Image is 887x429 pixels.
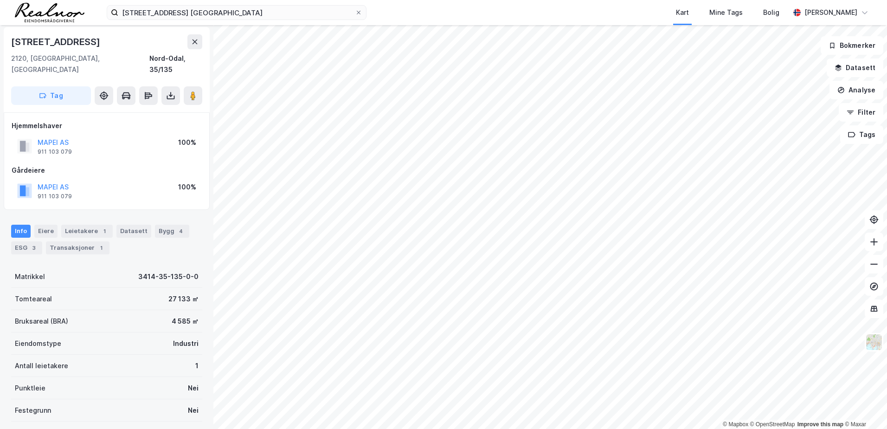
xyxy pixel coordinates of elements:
div: 1 [96,243,106,253]
div: Tomteareal [15,293,52,305]
div: 100% [178,137,196,148]
a: Mapbox [723,421,748,428]
div: Eiendomstype [15,338,61,349]
div: 4 585 ㎡ [172,316,199,327]
div: Kart [676,7,689,18]
div: Kontrollprogram for chat [841,384,887,429]
div: Mine Tags [709,7,743,18]
div: Nord-Odal, 35/135 [149,53,202,75]
div: 3 [29,243,39,253]
div: 27 133 ㎡ [168,293,199,305]
div: Antall leietakere [15,360,68,371]
a: Improve this map [797,421,843,428]
div: 911 103 079 [38,193,72,200]
div: Bolig [763,7,779,18]
div: Transaksjoner [46,241,109,254]
div: Bygg [155,225,189,238]
div: [PERSON_NAME] [804,7,857,18]
div: 4 [176,227,186,236]
div: Bruksareal (BRA) [15,316,68,327]
div: 100% [178,182,196,193]
div: Gårdeiere [12,165,202,176]
div: Hjemmelshaver [12,120,202,131]
div: Punktleie [15,383,45,394]
img: Z [865,333,883,351]
div: Nei [188,405,199,416]
div: 3414-35-135-0-0 [138,271,199,282]
a: OpenStreetMap [750,421,795,428]
button: Tag [11,86,91,105]
button: Analyse [829,81,883,99]
div: 1 [195,360,199,371]
button: Tags [840,125,883,144]
img: realnor-logo.934646d98de889bb5806.png [15,3,84,22]
div: Festegrunn [15,405,51,416]
div: 911 103 079 [38,148,72,156]
div: ESG [11,241,42,254]
button: Bokmerker [821,36,883,55]
div: Eiere [34,225,58,238]
div: 1 [100,227,109,236]
div: Nei [188,383,199,394]
div: Industri [173,338,199,349]
button: Datasett [827,58,883,77]
div: 2120, [GEOGRAPHIC_DATA], [GEOGRAPHIC_DATA] [11,53,149,75]
iframe: Chat Widget [841,384,887,429]
div: Matrikkel [15,271,45,282]
div: Leietakere [61,225,113,238]
button: Filter [839,103,883,122]
div: Datasett [116,225,151,238]
div: Info [11,225,31,238]
div: [STREET_ADDRESS] [11,34,102,49]
input: Søk på adresse, matrikkel, gårdeiere, leietakere eller personer [118,6,355,19]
